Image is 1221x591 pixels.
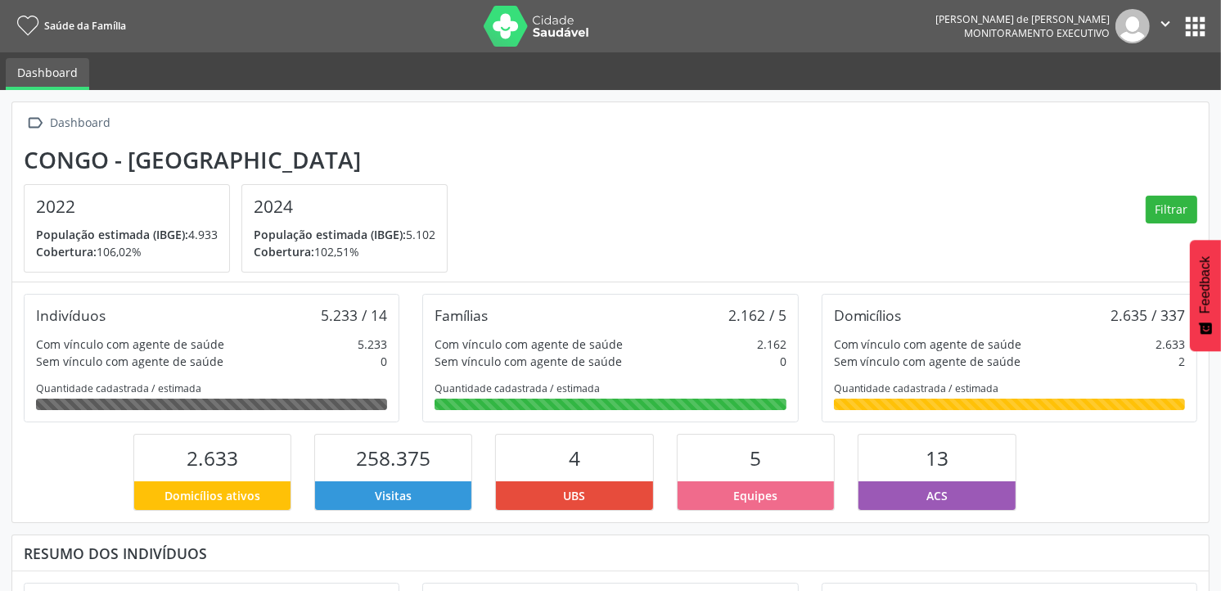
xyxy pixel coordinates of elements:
[24,544,1197,562] div: Resumo dos indivíduos
[24,147,459,174] div: Congo - [GEOGRAPHIC_DATA]
[44,19,126,33] span: Saúde da Família
[435,306,488,324] div: Famílias
[757,336,786,353] div: 2.162
[36,306,106,324] div: Indivíduos
[47,111,114,135] div: Dashboard
[254,243,435,260] p: 102,51%
[356,444,430,471] span: 258.375
[435,381,786,395] div: Quantidade cadastrada / estimada
[1190,240,1221,351] button: Feedback - Mostrar pesquisa
[321,306,387,324] div: 5.233 / 14
[1156,336,1185,353] div: 2.633
[24,111,114,135] a:  Dashboard
[435,336,623,353] div: Com vínculo com agente de saúde
[254,196,435,217] h4: 2024
[750,444,761,471] span: 5
[926,444,948,471] span: 13
[36,336,224,353] div: Com vínculo com agente de saúde
[733,487,777,504] span: Equipes
[375,487,412,504] span: Visitas
[834,353,1021,370] div: Sem vínculo com agente de saúde
[834,381,1185,395] div: Quantidade cadastrada / estimada
[569,444,580,471] span: 4
[36,243,218,260] p: 106,02%
[254,226,435,243] p: 5.102
[564,487,586,504] span: UBS
[36,353,223,370] div: Sem vínculo com agente de saúde
[964,26,1110,40] span: Monitoramento Executivo
[1198,256,1213,314] span: Feedback
[187,444,238,471] span: 2.633
[435,353,622,370] div: Sem vínculo com agente de saúde
[381,353,387,370] div: 0
[1156,15,1174,33] i: 
[935,12,1110,26] div: [PERSON_NAME] de [PERSON_NAME]
[254,244,314,259] span: Cobertura:
[926,487,948,504] span: ACS
[834,306,902,324] div: Domicílios
[11,12,126,39] a: Saúde da Família
[254,227,406,242] span: População estimada (IBGE):
[1115,9,1150,43] img: img
[36,227,188,242] span: População estimada (IBGE):
[1181,12,1210,41] button: apps
[36,196,218,217] h4: 2022
[834,336,1022,353] div: Com vínculo com agente de saúde
[1178,353,1185,370] div: 2
[1146,196,1197,223] button: Filtrar
[358,336,387,353] div: 5.233
[164,487,260,504] span: Domicílios ativos
[24,111,47,135] i: 
[36,244,97,259] span: Cobertura:
[36,226,218,243] p: 4.933
[1111,306,1185,324] div: 2.635 / 337
[36,381,387,395] div: Quantidade cadastrada / estimada
[1150,9,1181,43] button: 
[728,306,786,324] div: 2.162 / 5
[780,353,786,370] div: 0
[6,58,89,90] a: Dashboard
